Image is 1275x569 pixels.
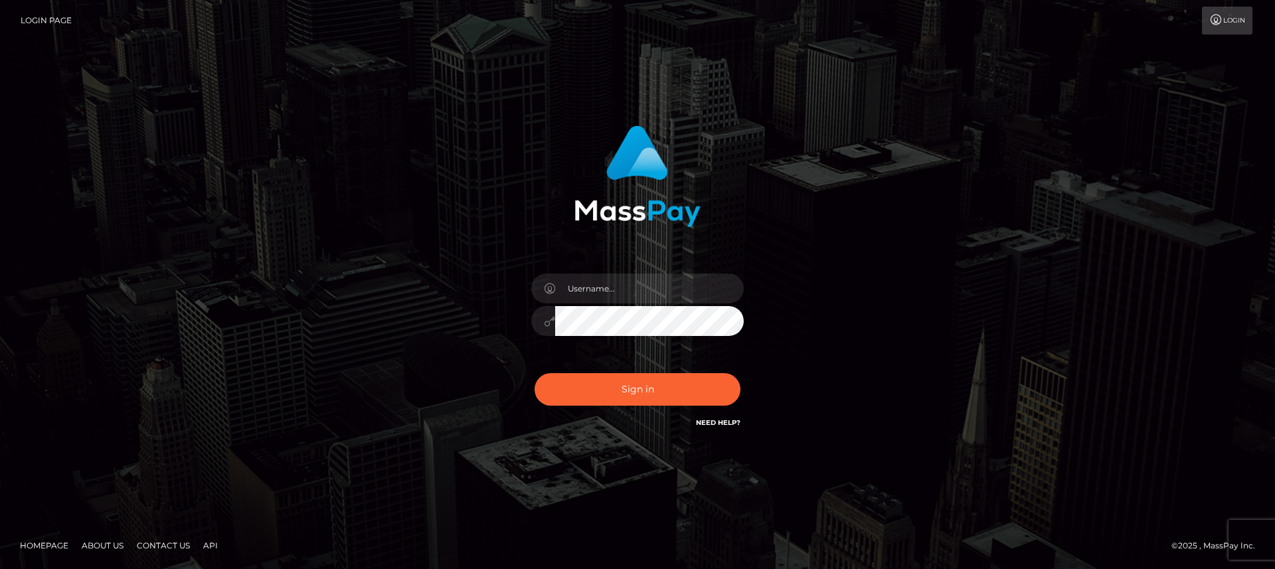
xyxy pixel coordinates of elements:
[696,418,740,427] a: Need Help?
[1171,538,1265,553] div: © 2025 , MassPay Inc.
[15,535,74,556] a: Homepage
[21,7,72,35] a: Login Page
[198,535,223,556] a: API
[131,535,195,556] a: Contact Us
[1202,7,1252,35] a: Login
[555,274,744,303] input: Username...
[76,535,129,556] a: About Us
[574,125,701,227] img: MassPay Login
[535,373,740,406] button: Sign in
